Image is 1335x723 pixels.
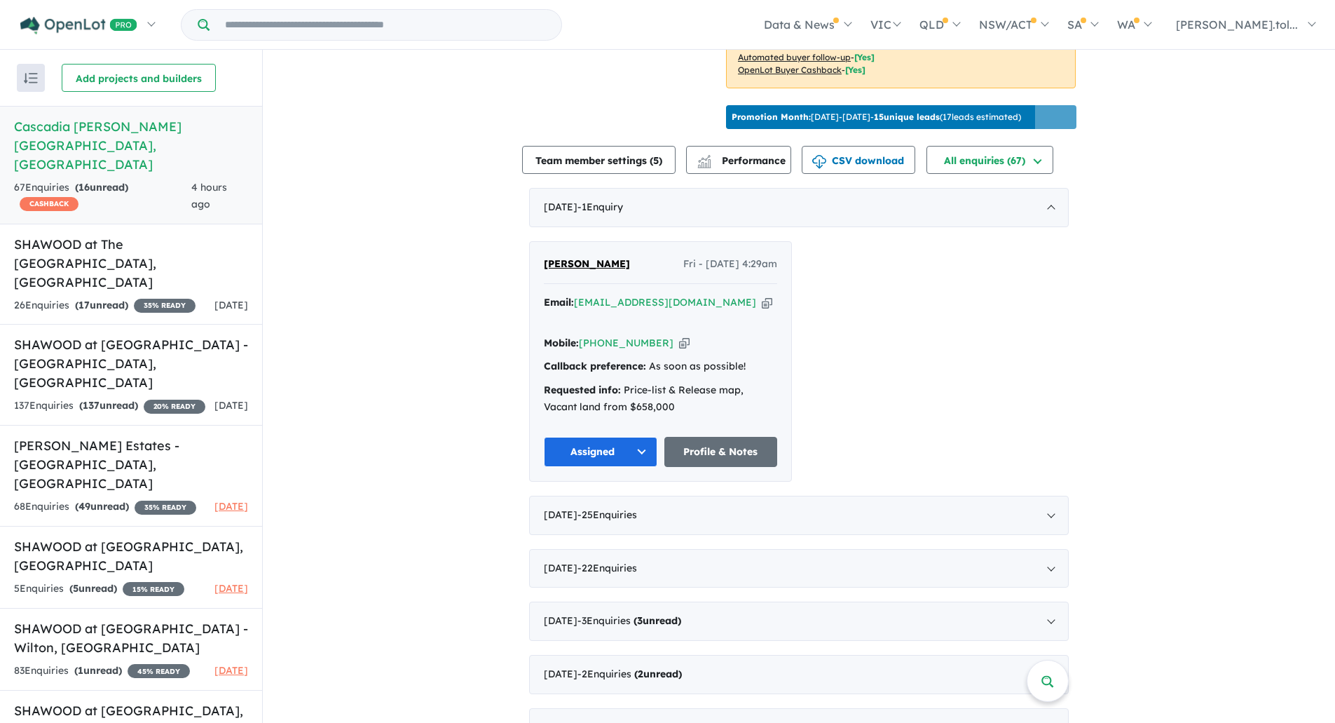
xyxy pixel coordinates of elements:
div: Price-list & Release map, Vacant land from $658,000 [544,382,777,416]
h5: SHAWOOD at [GEOGRAPHIC_DATA] - Wilton , [GEOGRAPHIC_DATA] [14,619,248,657]
span: 137 [83,399,100,412]
strong: ( unread) [69,582,117,595]
strong: ( unread) [634,614,681,627]
button: Performance [686,146,791,174]
h5: [PERSON_NAME] Estates - [GEOGRAPHIC_DATA] , [GEOGRAPHIC_DATA] [14,436,248,493]
h5: SHAWOOD at The [GEOGRAPHIC_DATA] , [GEOGRAPHIC_DATA] [14,235,248,292]
div: 137 Enquir ies [14,398,205,414]
span: 35 % READY [134,299,196,313]
strong: ( unread) [75,181,128,194]
div: 68 Enquir ies [14,499,196,515]
button: All enquiries (67) [926,146,1053,174]
span: - 22 Enquir ies [577,562,637,574]
span: 20 % READY [144,400,205,414]
span: 2 [638,668,643,680]
span: 16 [78,181,90,194]
p: [DATE] - [DATE] - ( 17 leads estimated) [732,111,1021,123]
div: 5 Enquir ies [14,581,184,597]
span: Performance [699,154,786,167]
div: 26 Enquir ies [14,297,196,314]
span: [Yes] [854,52,875,62]
strong: ( unread) [634,668,682,680]
span: [PERSON_NAME] [544,257,630,270]
div: [DATE] [529,549,1069,588]
strong: ( unread) [79,399,138,412]
a: [PERSON_NAME] [544,256,630,273]
span: 5 [73,582,78,595]
span: - 2 Enquir ies [577,668,682,680]
span: 15 % READY [123,582,184,596]
span: 17 [78,299,90,311]
span: 1 [78,664,83,677]
span: [DATE] [214,399,248,412]
strong: ( unread) [74,664,122,677]
strong: Mobile: [544,337,579,349]
img: download icon [812,155,826,169]
span: - 3 Enquir ies [577,614,681,627]
span: 45 % READY [128,664,190,678]
span: - 25 Enquir ies [577,508,637,521]
button: Copy [762,295,772,310]
img: line-chart.svg [698,155,711,163]
div: [DATE] [529,602,1069,641]
button: Team member settings (5) [522,146,676,174]
button: CSV download [802,146,915,174]
a: Profile & Notes [664,437,778,467]
div: 83 Enquir ies [14,663,190,680]
strong: Callback preference: [544,360,646,372]
span: [DATE] [214,299,248,311]
img: Openlot PRO Logo White [20,17,137,34]
span: 4 hours ago [191,181,227,210]
span: 3 [637,614,643,627]
img: bar-chart.svg [697,159,711,168]
h5: SHAWOOD at [GEOGRAPHIC_DATA] - [GEOGRAPHIC_DATA] , [GEOGRAPHIC_DATA] [14,335,248,392]
input: Try estate name, suburb, builder or developer [212,10,559,40]
button: Copy [679,336,690,351]
a: [EMAIL_ADDRESS][DOMAIN_NAME] [574,296,756,309]
h5: Cascadia [PERSON_NAME][GEOGRAPHIC_DATA] , [GEOGRAPHIC_DATA] [14,117,248,174]
button: Add projects and builders [62,64,216,92]
b: Promotion Month: [732,112,811,122]
span: 5 [653,154,659,167]
span: 49 [78,500,90,513]
strong: Email: [544,296,574,309]
u: OpenLot Buyer Cashback [738,65,842,75]
div: 67 Enquir ies [14,180,191,213]
span: [DATE] [214,582,248,595]
span: [Yes] [845,65,865,75]
span: [PERSON_NAME].tol... [1176,18,1298,32]
span: Fri - [DATE] 4:29am [683,256,777,273]
button: Assigned [544,437,657,467]
strong: ( unread) [75,299,128,311]
div: [DATE] [529,496,1069,535]
strong: Requested info: [544,384,621,396]
a: [PHONE_NUMBER] [579,337,673,349]
span: [DATE] [214,664,248,677]
img: sort.svg [24,73,38,83]
h5: SHAWOOD at [GEOGRAPHIC_DATA] , [GEOGRAPHIC_DATA] [14,537,248,575]
b: 15 unique leads [874,112,940,122]
span: [DATE] [214,500,248,513]
div: [DATE] [529,655,1069,694]
div: As soon as possible! [544,358,777,375]
span: - 1 Enquir y [577,201,623,213]
div: [DATE] [529,188,1069,227]
span: 35 % READY [135,501,196,515]
u: Automated buyer follow-up [738,52,851,62]
strong: ( unread) [75,500,129,513]
span: CASHBACK [20,197,78,211]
